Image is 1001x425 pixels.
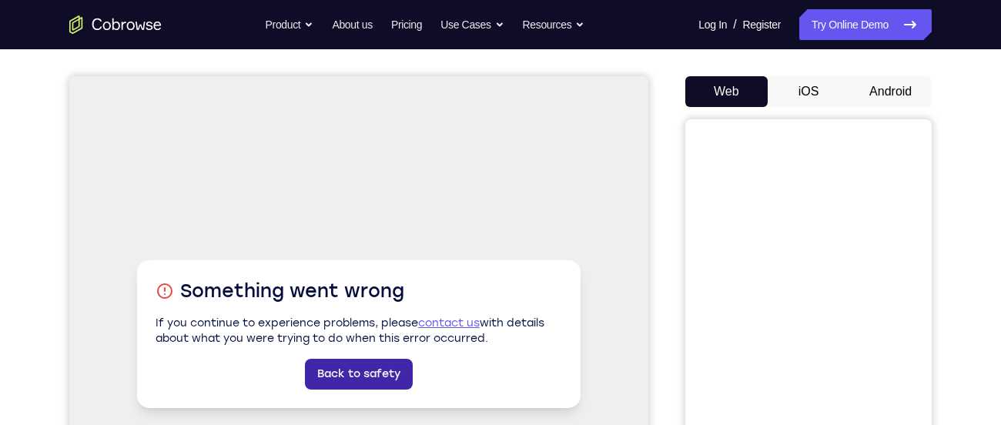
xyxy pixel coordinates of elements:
button: Android [849,76,932,107]
h1: Something went wrong [86,202,493,227]
a: Log In [698,9,727,40]
a: Pricing [391,9,422,40]
a: Try Online Demo [799,9,932,40]
a: contact us [349,240,410,253]
p: If you continue to experience problems, please with details about what you were trying to do when... [86,239,493,270]
button: iOS [768,76,850,107]
a: About us [332,9,372,40]
a: Go to the home page [69,15,162,34]
button: Use Cases [440,9,504,40]
span: / [733,15,736,34]
a: Back to safety [236,283,343,313]
button: Product [266,9,314,40]
a: Register [743,9,781,40]
button: Web [685,76,768,107]
button: Resources [523,9,585,40]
